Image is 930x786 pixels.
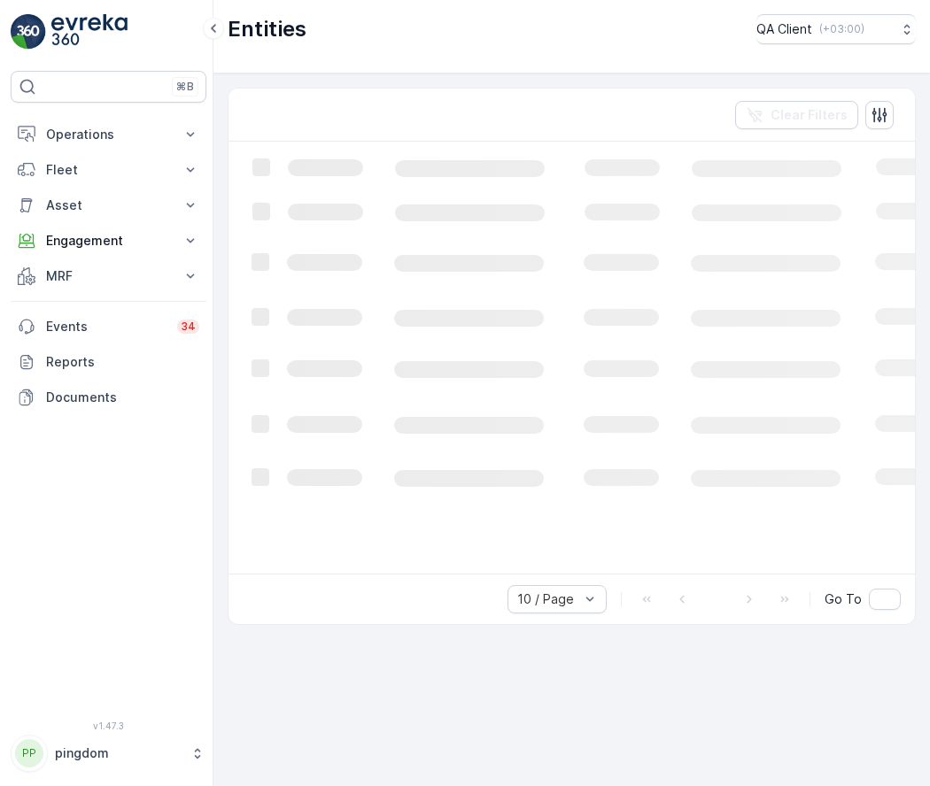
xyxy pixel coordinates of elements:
p: Fleet [46,161,171,179]
p: Events [46,318,167,335]
button: Clear Filters [735,101,858,129]
img: logo_light-DOdMpM7g.png [51,14,128,50]
p: Asset [46,196,171,214]
span: Go To [825,590,862,608]
p: Reports [46,353,199,371]
p: Engagement [46,232,171,250]
a: Documents [11,380,206,415]
button: Fleet [11,152,206,188]
p: ( +03:00 ) [819,22,864,36]
p: 34 [181,320,196,334]
a: Reports [11,344,206,380]
button: Engagement [11,223,206,258]
button: MRF [11,258,206,294]
p: pingdom [55,744,182,762]
p: Entities [228,15,306,43]
button: QA Client(+03:00) [756,14,916,44]
p: Documents [46,389,199,406]
p: MRF [46,267,171,285]
p: Clear Filters [771,106,848,124]
a: Events34 [11,309,206,344]
div: PP [15,739,43,767]
button: PPpingdom [11,735,206,772]
p: QA Client [756,20,812,38]
img: logo [11,14,46,50]
button: Operations [11,117,206,152]
span: v 1.47.3 [11,720,206,731]
p: Operations [46,126,171,143]
p: ⌘B [176,80,194,94]
button: Asset [11,188,206,223]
